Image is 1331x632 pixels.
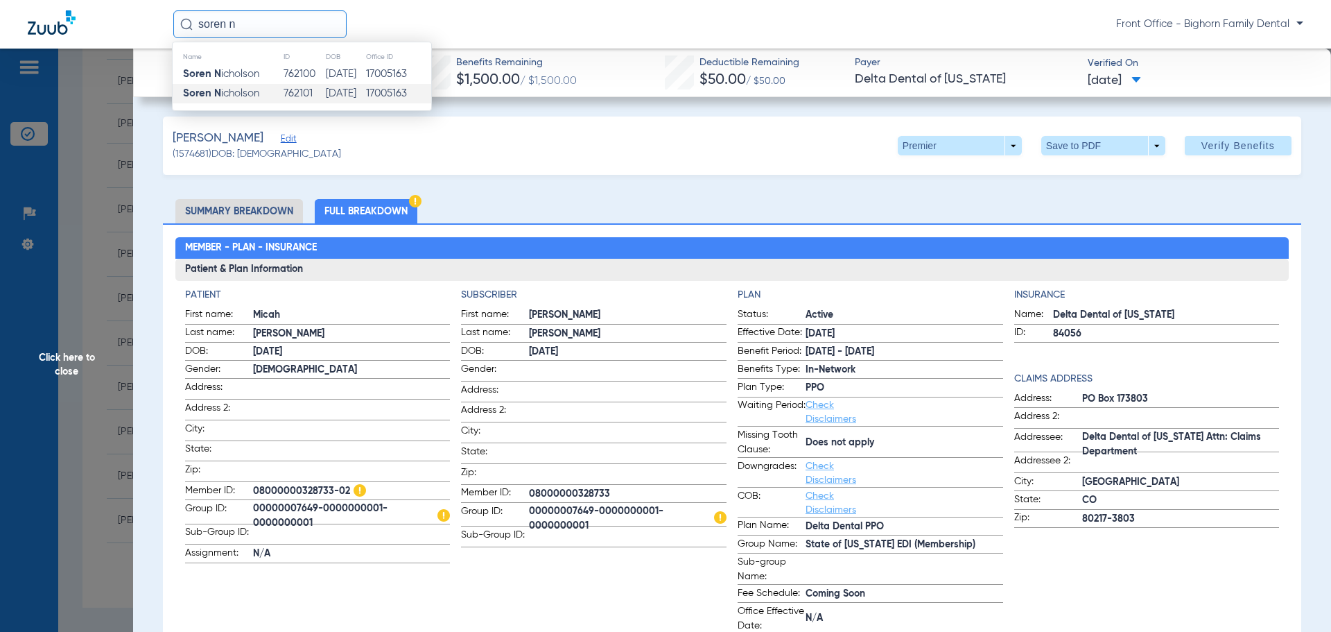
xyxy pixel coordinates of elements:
td: 17005163 [365,65,431,84]
span: 08000000328733-02 [253,484,451,499]
span: Address 2: [185,401,253,420]
span: Last name: [461,325,529,342]
a: Check Disclaimers [806,461,856,485]
span: N/A [806,611,1003,626]
a: Check Disclaimers [806,400,856,424]
span: Status: [738,307,806,324]
span: [PERSON_NAME] [529,327,727,341]
button: Save to PDF [1041,136,1165,155]
span: Plan Type: [738,380,806,397]
span: Effective Date: [738,325,806,342]
iframe: Chat Widget [1262,565,1331,632]
span: Addressee: [1014,430,1082,452]
span: State of [US_STATE] EDI (Membership) [806,538,1003,552]
th: Office ID [365,49,431,65]
span: In-Network [806,363,1003,377]
h4: Subscriber [461,288,727,302]
img: Zuub Logo [28,10,76,35]
span: Member ID: [461,486,529,502]
span: [DATE] [253,345,451,359]
span: Address 2: [461,403,529,422]
td: 762100 [283,65,325,84]
span: Fee Schedule: [738,586,806,603]
input: Search for patients [173,10,347,38]
span: Coming Soon [806,587,1003,601]
span: PO Box 173803 [1082,392,1280,407]
span: / $1,500.00 [520,76,577,87]
h2: Member - Plan - Insurance [175,237,1289,259]
span: icholson [183,88,259,99]
span: City: [185,422,253,441]
span: Gender: [185,362,253,379]
img: Hazard [437,509,450,522]
span: First name: [461,307,529,324]
span: / $50.00 [746,76,785,86]
span: DOB: [185,344,253,361]
span: $1,500.00 [456,73,520,87]
span: Deductible Remaining [699,55,799,70]
strong: Soren N [183,69,221,79]
span: Micah [253,308,451,323]
span: Active [806,308,1003,323]
span: $50.00 [699,73,746,87]
span: [PERSON_NAME] [173,130,263,147]
span: Waiting Period: [738,398,806,426]
span: Zip: [461,466,529,484]
span: [GEOGRAPHIC_DATA] [1082,475,1280,490]
span: City: [1014,475,1082,491]
span: Group Name: [738,537,806,554]
span: Delta Dental of [US_STATE] Attn: Claims Department [1082,437,1280,452]
span: State: [185,442,253,461]
span: Address: [461,383,529,402]
span: PPO [806,381,1003,395]
td: [DATE] [325,65,365,84]
th: DOB [325,49,365,65]
span: Edit [281,134,293,147]
span: Delta Dental PPO [806,520,1003,534]
span: Payer [855,55,1076,70]
span: 00000007649-0000000001-0000000001 [253,509,451,524]
span: [DATE] - [DATE] [806,345,1003,359]
span: [DATE] [806,327,1003,341]
span: City: [461,424,529,443]
span: Group ID: [185,502,253,524]
h4: Patient [185,288,451,302]
h4: Claims Address [1014,372,1280,386]
span: Verified On [1088,56,1309,71]
h4: Insurance [1014,288,1280,302]
img: Hazard [409,195,421,207]
span: 00000007649-0000000001-0000000001 [529,511,727,526]
span: State: [1014,493,1082,509]
span: Gender: [461,362,529,381]
span: Missing Tooth Clause: [738,428,806,457]
span: Sub-Group ID: [185,525,253,544]
span: Member ID: [185,484,253,500]
h3: Patient & Plan Information [175,259,1289,281]
span: Delta Dental of [US_STATE] [1053,308,1280,323]
span: Sub-group Name: [738,555,806,584]
h4: Plan [738,288,1003,302]
span: Sub-Group ID: [461,528,529,547]
img: Search Icon [180,18,193,31]
th: ID [283,49,325,65]
span: 84056 [1053,327,1280,341]
span: Address: [185,380,253,399]
span: Address 2: [1014,409,1082,428]
span: Zip: [1014,511,1082,527]
span: Group ID: [461,504,529,527]
td: [DATE] [325,84,365,103]
span: [PERSON_NAME] [253,327,451,341]
span: Benefits Type: [738,362,806,379]
span: Addressee 2: [1014,454,1082,472]
span: Verify Benefits [1201,140,1275,151]
img: Hazard [354,484,366,497]
th: Name [173,49,283,65]
span: ID: [1014,325,1053,342]
span: [PERSON_NAME] [529,308,727,323]
span: icholson [183,69,259,79]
